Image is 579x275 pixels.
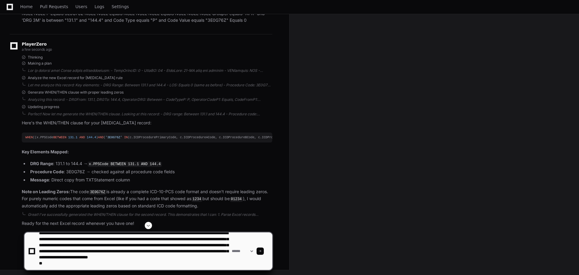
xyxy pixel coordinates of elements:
[191,197,202,202] code: 1234
[20,5,33,8] span: Home
[28,212,272,217] div: Great! I've successfully generated the WHEN/THEN clause for the second record. This demonstrates ...
[28,90,124,95] span: Generate WHEN/THEN clause with proper leading zeros
[28,75,123,80] span: Analyze the new Excel record for [MEDICAL_DATA] rule
[25,135,269,140] div: ((x.PPSCode ) ( (c.ICDProcedurePrimaryCode, c.ICDProcedureACode, c.ICDProcedureBCode, c.ICDProced...
[105,136,122,139] span: '3E0G76Z'
[28,104,59,109] span: Updating progress
[28,97,272,102] div: Analyzing this record: - DRGFrom: 131.1, DRGTo: 144.4, OperatorDRG: Between - CodeTypeP: P, Opera...
[22,188,272,209] p: The code is already a complete ICD-10-PCS code format and doesn't require leading zeros. For pure...
[28,61,52,66] span: Making a plan
[68,136,78,139] span: 131.1
[28,68,272,73] div: Lor ip dolorsi amet Conse adipis elitseddoeiusm: - TempOrincID: 0 - UtlaBO: 04 - EtdoLore: 21-MA ...
[22,189,70,194] strong: Note on Leading Zeros:
[28,160,272,168] li: : 131.1 to 144.4 →
[124,136,128,139] span: IN
[22,47,52,52] span: a few seconds ago
[79,136,85,139] span: AND
[28,83,272,88] div: Let me analyze this record: Key elements: - DRG Range: Between 131.1 and 144.4 - LOS: Equals 0 (s...
[28,55,43,60] span: Thinking
[22,149,69,154] strong: Key Elements Mapped:
[87,136,96,139] span: 144.4
[230,197,243,202] code: 01234
[53,136,66,139] span: BETWEEN
[28,112,272,117] div: Perfect! Now let me generate the WHEN/THEN clause. Looking at this record: - DRG range: Between 1...
[30,161,53,166] strong: DRG Range
[88,161,162,167] code: x.PPSCode BETWEEN 131.1 AND 144.4
[25,136,33,139] span: WHEN
[40,5,68,8] span: Pull Requests
[28,177,272,184] li: : Direct copy from TXTStatement column
[22,42,47,46] span: PlayerZero
[112,5,129,8] span: Settings
[30,169,64,174] strong: Procedure Code
[98,136,103,139] span: AND
[22,220,272,227] p: Ready for the next Excel record whenever you have one!
[28,168,272,175] li: : 3E0G76Z → checked against all procedure code fields
[30,177,49,182] strong: Message
[76,5,87,8] span: Users
[95,5,104,8] span: Logs
[89,190,106,195] code: 3E0G76Z
[22,120,272,126] p: Here's the WHEN/THEN clause for your [MEDICAL_DATA] record:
